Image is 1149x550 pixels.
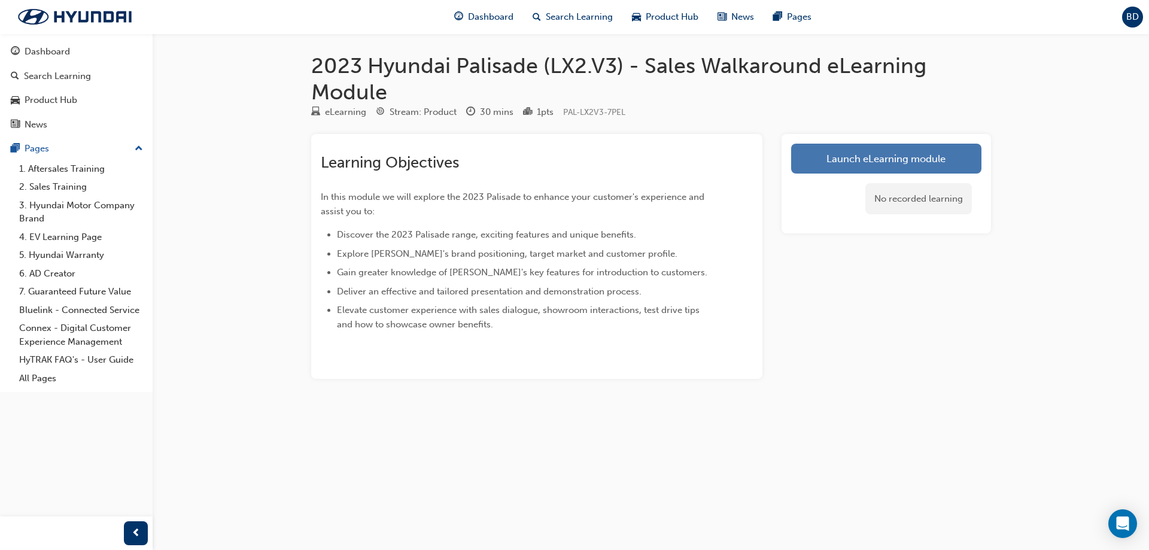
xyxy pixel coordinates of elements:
a: 7. Guaranteed Future Value [14,282,148,301]
div: Pages [25,142,49,156]
span: Deliver an effective and tailored presentation and demonstration process. [337,286,642,297]
span: Learning Objectives [321,153,459,172]
a: HyTRAK FAQ's - User Guide [14,351,148,369]
span: search-icon [11,71,19,82]
a: car-iconProduct Hub [622,5,708,29]
a: Search Learning [5,65,148,87]
span: Dashboard [468,10,513,24]
a: Connex - Digital Customer Experience Management [14,319,148,351]
span: target-icon [376,107,385,118]
a: Bluelink - Connected Service [14,301,148,320]
div: Stream [376,105,457,120]
span: prev-icon [132,526,141,541]
span: podium-icon [523,107,532,118]
span: pages-icon [773,10,782,25]
button: BD [1122,7,1143,28]
a: 2. Sales Training [14,178,148,196]
span: up-icon [135,141,143,157]
a: 5. Hyundai Warranty [14,246,148,265]
span: Gain greater knowledge of [PERSON_NAME]'s key features for introduction to customers. [337,267,707,278]
a: search-iconSearch Learning [523,5,622,29]
span: Learning resource code [563,107,625,117]
span: search-icon [533,10,541,25]
a: guage-iconDashboard [445,5,523,29]
button: DashboardSearch LearningProduct HubNews [5,38,148,138]
a: news-iconNews [708,5,764,29]
div: eLearning [325,105,366,119]
span: Discover the 2023 Palisade range, exciting features and unique benefits. [337,229,636,240]
span: In this module we will explore the 2023 Palisade to enhance your customer's experience and assist... [321,192,707,217]
div: Open Intercom Messenger [1108,509,1137,538]
div: Product Hub [25,93,77,107]
div: 1 pts [537,105,554,119]
a: 1. Aftersales Training [14,160,148,178]
button: Pages [5,138,148,160]
a: 3. Hyundai Motor Company Brand [14,196,148,228]
span: Search Learning [546,10,613,24]
a: Product Hub [5,89,148,111]
span: car-icon [11,95,20,106]
img: Trak [6,4,144,29]
h1: 2023 Hyundai Palisade (LX2.V3) - Sales Walkaround eLearning Module [311,53,991,105]
a: All Pages [14,369,148,388]
a: 4. EV Learning Page [14,228,148,247]
span: learningResourceType_ELEARNING-icon [311,107,320,118]
div: Duration [466,105,513,120]
span: Pages [787,10,811,24]
span: Product Hub [646,10,698,24]
div: Search Learning [24,69,91,83]
div: Type [311,105,366,120]
span: news-icon [11,120,20,130]
div: Stream: Product [390,105,457,119]
a: News [5,114,148,136]
div: No recorded learning [865,183,972,215]
a: pages-iconPages [764,5,821,29]
a: 6. AD Creator [14,265,148,283]
span: BD [1126,10,1139,24]
a: Dashboard [5,41,148,63]
span: guage-icon [11,47,20,57]
span: Explore [PERSON_NAME]'s brand positioning, target market and customer profile. [337,248,677,259]
span: car-icon [632,10,641,25]
span: news-icon [718,10,727,25]
span: pages-icon [11,144,20,154]
div: Dashboard [25,45,70,59]
div: 30 mins [480,105,513,119]
span: Elevate customer experience with sales dialogue, showroom interactions, test drive tips and how t... [337,305,702,330]
div: Points [523,105,554,120]
span: guage-icon [454,10,463,25]
span: clock-icon [466,107,475,118]
div: News [25,118,47,132]
a: Launch eLearning module [791,144,981,174]
span: News [731,10,754,24]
